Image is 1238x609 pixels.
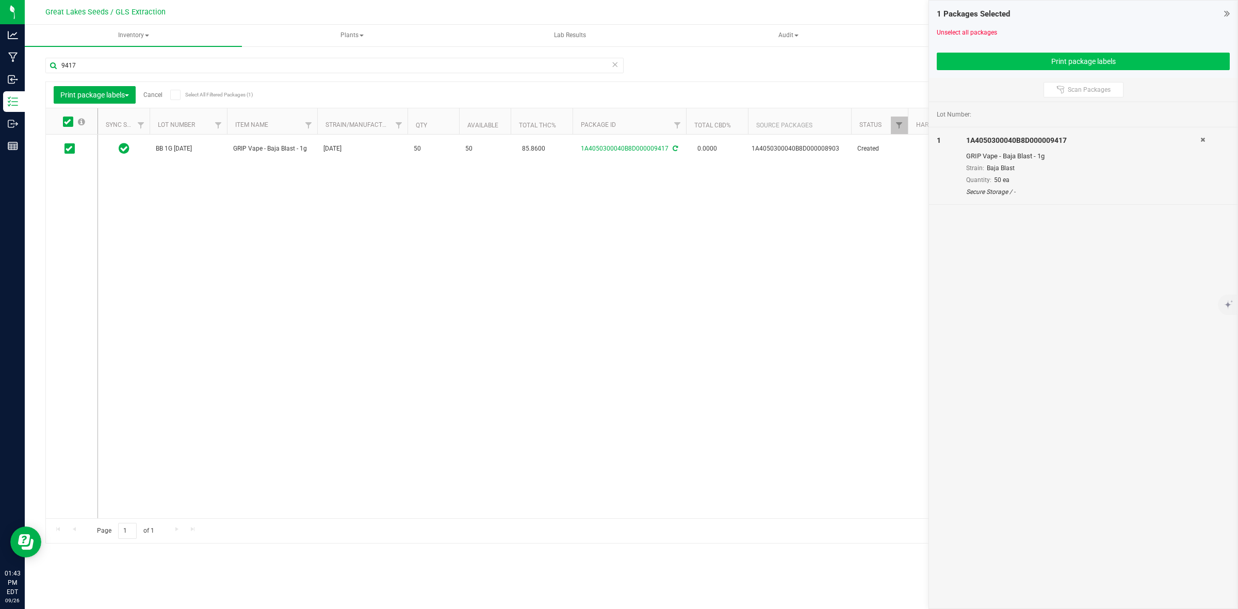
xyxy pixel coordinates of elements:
span: 50 ea [994,176,1009,184]
span: Strain: [966,164,984,172]
inline-svg: Inventory [8,96,18,107]
p: 09/26 [5,597,20,604]
span: Lab Results [540,31,600,40]
div: GRIP Vape - Baja Blast - 1g [966,151,1200,161]
a: 1A4050300040B8D000009417 [581,145,669,152]
span: Scan Packages [1068,86,1111,94]
button: Print package labels [937,53,1230,70]
button: Print package labels [54,86,136,104]
a: Status [859,121,882,128]
inline-svg: Inbound [8,74,18,85]
a: Lab Results [462,25,679,46]
div: Secure Storage / - [966,187,1200,196]
inline-svg: Manufacturing [8,52,18,62]
span: 50 [465,144,504,154]
a: Filter [669,117,686,134]
button: Scan Packages [1044,82,1123,97]
inline-svg: Reports [8,141,18,151]
a: Harvest Date/Expiration [916,121,997,128]
a: Filter [390,117,408,134]
th: Source Packages [748,108,851,135]
a: Lot Number [158,121,195,128]
span: Select All Filtered Packages (1) [185,92,237,97]
span: In Sync [119,141,129,156]
span: Plants [243,25,460,46]
p: 01:43 PM EDT [5,569,20,597]
a: Filter [891,117,908,134]
span: GRIP Vape - Baja Blast - 1g [233,144,311,154]
a: Unselect all packages [937,29,997,36]
span: BB 1G [DATE] [156,144,221,154]
a: Available [467,122,498,129]
iframe: Resource center [10,526,41,557]
span: 50 [414,144,453,154]
a: Audit [680,25,897,46]
a: Plants [243,25,460,46]
a: STRAIN/Manufactured [325,121,398,128]
span: 85.8600 [517,141,550,156]
a: Inventory [25,25,242,46]
span: Quantity: [966,176,991,184]
inline-svg: Analytics [8,30,18,40]
span: Audit [680,25,897,46]
span: Lot Number: [937,110,971,119]
a: Sync Status [106,121,145,128]
div: Value 1: 1A4050300040B8D000008903 [752,144,848,154]
span: Baja Blast [987,164,1015,172]
span: Sync from Compliance System [671,145,678,152]
a: Item Name [235,121,268,128]
span: 0.0000 [692,141,722,156]
inline-svg: Outbound [8,119,18,129]
a: Total CBD% [694,122,731,129]
a: Total THC% [519,122,556,129]
a: Filter [210,117,227,134]
a: Filter [133,117,150,134]
span: Page of 1 [88,523,162,539]
span: Select all records on this page [78,118,85,125]
input: 1 [118,523,137,539]
input: Search Package ID, Item Name, SKU, Lot or Part Number... [45,58,624,73]
a: Package ID [581,121,616,128]
a: Inventory Counts [898,25,1115,46]
span: Print package labels [60,91,129,99]
span: [DATE] [323,144,401,154]
span: Great Lakes Seeds / GLS Extraction [45,8,166,17]
span: Clear [611,58,618,71]
a: Filter [300,117,317,134]
span: 1 [937,136,941,144]
span: Created [857,144,902,154]
a: Qty [416,122,427,129]
div: 1A4050300040B8D000009417 [966,135,1200,146]
a: Cancel [143,91,162,98]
